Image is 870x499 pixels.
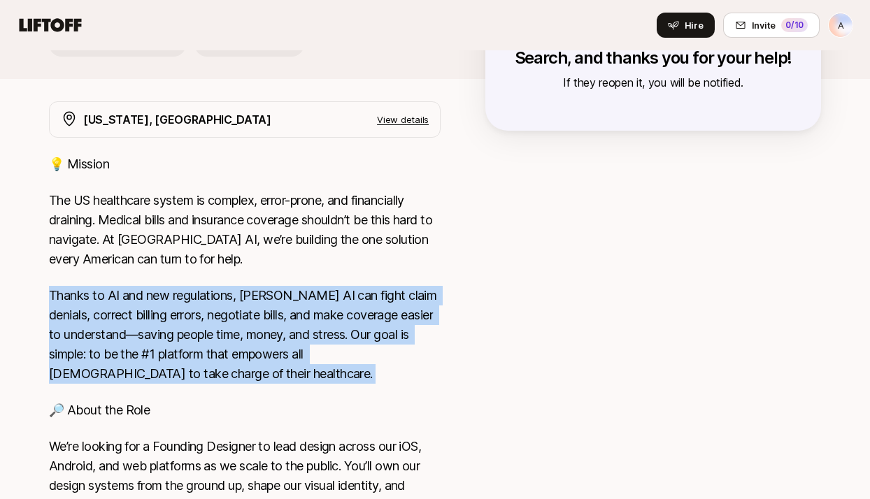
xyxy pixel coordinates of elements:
[513,73,793,92] p: If they reopen it, you will be notified.
[377,113,429,126] p: View details
[49,400,441,420] p: 🔎 About the Role
[657,13,715,38] button: Hire
[838,17,844,34] p: A
[752,18,776,32] span: Invite
[83,110,271,129] p: [US_STATE], [GEOGRAPHIC_DATA]
[49,286,441,384] p: Thanks to AI and new regulations, [PERSON_NAME] AI can fight claim denials, correct billing error...
[49,191,441,269] p: The US healthcare system is complex, error-prone, and financially draining. Medical bills and ins...
[49,154,441,174] p: 💡 Mission
[781,18,808,32] div: 0 /10
[828,13,853,38] button: A
[685,18,704,32] span: Hire
[723,13,820,38] button: Invite0/10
